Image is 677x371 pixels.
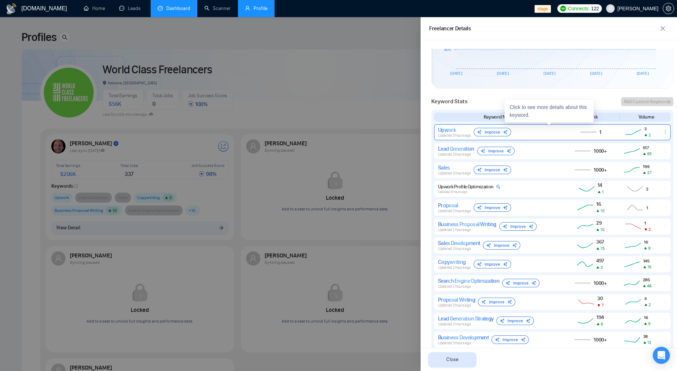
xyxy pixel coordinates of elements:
span: 2 [649,227,651,232]
span: 15 [600,246,605,251]
span: 7 [602,303,604,308]
span: Connects: [568,5,589,12]
span: 1000+ [594,280,607,286]
span: 194 [597,314,604,320]
span: 517 [643,145,652,150]
span: 1 [644,220,651,226]
span: ellipsis [662,336,668,342]
span: Keyword Stats [431,97,468,106]
span: 1 [602,189,604,194]
span: 30 [597,296,603,302]
div: Sales Development [438,240,480,246]
div: Improve [474,260,511,268]
div: Upwork Profile Optimization [438,184,500,190]
span: Updated 3 hours ago [438,322,471,326]
span: 9 [648,246,651,251]
div: Proposal Writing [438,296,475,303]
span: 38 [643,334,651,339]
span: 14 [598,182,603,188]
span: 1 [599,129,602,135]
a: messageLeads [119,5,144,11]
span: Updated 3 hours ago [438,341,471,345]
span: 1000+ [594,167,607,173]
span: ellipsis [662,204,668,210]
img: sparkle [477,130,482,135]
div: Business Proposal Writing [438,221,496,228]
img: sparkle [528,224,533,229]
img: sparkle [477,205,482,210]
span: 2 [646,186,649,192]
span: 10 [600,227,605,232]
div: Improve [474,166,511,174]
div: Search Engine Optimization [438,277,499,284]
a: dashboardDashboard [158,5,190,11]
span: Updated 3 hours ago [438,303,471,308]
span: 46 [647,283,652,288]
span: 3 [600,265,603,270]
tspan: 800 [444,47,452,52]
span: 3 [644,126,651,131]
tspan: [DATE] [450,71,462,76]
span: ellipsis [662,223,668,229]
span: Updated 3 hours ago [438,246,471,251]
span: Updated 2 hours ago [438,265,471,270]
img: sparkle [526,318,531,323]
img: sparkle [486,243,491,248]
span: ellipsis [662,167,668,172]
span: Updated 3 hours ago [438,171,471,176]
div: Lead Generation [438,145,474,152]
img: sparkle [507,299,512,304]
span: 2 [649,302,651,307]
span: ellipsis [662,318,668,323]
div: Improve [477,147,515,155]
span: Updated 2 hours ago [438,228,471,232]
img: sparkle [521,337,526,342]
span: 13 [647,340,651,345]
span: 16 [644,239,651,245]
span: 199 [643,164,651,169]
a: homeHome [84,5,105,11]
a: searchScanner [204,5,231,11]
div: Improve [502,279,540,287]
div: Freelancer Details [429,24,471,33]
span: close [657,26,668,31]
div: Upwork [438,126,471,133]
img: sparkle [477,262,482,267]
img: sparkle [503,205,508,210]
div: Open Intercom Messenger [653,347,670,364]
span: 1000+ [594,337,607,343]
div: Click to see more details about this keyword. [505,100,594,122]
span: 285 [643,277,652,282]
span: Updated 3 hours ago [438,152,471,157]
span: 122 [591,5,599,12]
span: 15 [647,265,651,270]
div: Copywriting [438,258,471,265]
span: 2 [649,132,651,137]
button: close [657,23,668,34]
div: Improve [483,241,520,250]
span: 1 [646,205,648,210]
div: Lead Generation Strategy [438,315,494,322]
div: Improve [478,298,515,306]
span: user [245,6,250,11]
span: 1000+ [594,148,607,154]
span: 4 [644,296,651,301]
button: Close [428,352,476,367]
img: sparkle [480,148,485,153]
button: Add Custom Keywords [621,97,673,106]
tspan: [DATE] [543,71,556,76]
span: ellipsis [662,129,668,135]
span: 16 [596,201,604,207]
img: sparkle [481,299,486,304]
img: sparkle [477,167,482,172]
span: Profile [254,5,267,11]
div: Improve [474,203,511,212]
span: ellipsis [662,261,668,267]
span: 95 [647,151,652,156]
div: Keyword Names [437,113,563,121]
div: Improve [496,317,534,325]
span: Updated 3 hours ago [438,133,471,138]
button: setting [663,3,674,14]
img: sparkle [503,167,508,172]
img: logo [6,3,17,15]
